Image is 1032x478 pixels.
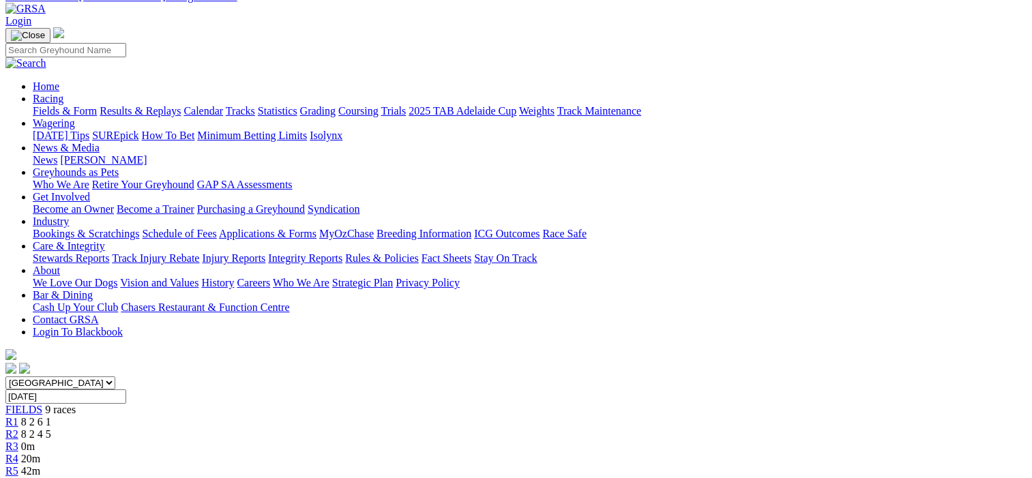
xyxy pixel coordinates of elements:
span: 8 2 6 1 [21,416,51,428]
a: Track Maintenance [557,105,641,117]
a: Bar & Dining [33,289,93,301]
a: FIELDS [5,404,42,415]
img: Close [11,30,45,41]
a: Results & Replays [100,105,181,117]
a: GAP SA Assessments [197,179,293,190]
div: Wagering [33,130,1027,142]
a: R3 [5,440,18,452]
a: R2 [5,428,18,440]
a: Who We Are [33,179,89,190]
a: Schedule of Fees [142,228,216,239]
a: Integrity Reports [268,252,342,264]
a: 2025 TAB Adelaide Cup [409,105,516,117]
a: Login To Blackbook [33,326,123,338]
button: Toggle navigation [5,28,50,43]
img: facebook.svg [5,363,16,374]
a: Syndication [308,203,359,215]
a: Purchasing a Greyhound [197,203,305,215]
img: logo-grsa-white.png [53,27,64,38]
a: Track Injury Rebate [112,252,199,264]
a: Contact GRSA [33,314,98,325]
a: Tracks [226,105,255,117]
span: 20m [21,453,40,464]
a: Login [5,15,31,27]
div: Get Involved [33,203,1027,215]
a: Trials [381,105,406,117]
a: Minimum Betting Limits [197,130,307,141]
a: How To Bet [142,130,195,141]
a: Stay On Track [474,252,537,264]
a: Wagering [33,117,75,129]
a: Home [33,80,59,92]
a: Applications & Forms [219,228,316,239]
a: MyOzChase [319,228,374,239]
a: Isolynx [310,130,342,141]
span: 8 2 4 5 [21,428,51,440]
a: Coursing [338,105,379,117]
a: Vision and Values [120,277,198,288]
a: Weights [519,105,555,117]
img: Search [5,57,46,70]
a: Racing [33,93,63,104]
a: Chasers Restaurant & Function Centre [121,301,289,313]
div: Care & Integrity [33,252,1027,265]
img: GRSA [5,3,46,15]
a: Get Involved [33,191,90,203]
input: Select date [5,389,126,404]
a: ICG Outcomes [474,228,540,239]
a: Strategic Plan [332,277,393,288]
div: News & Media [33,154,1027,166]
a: R5 [5,465,18,477]
a: SUREpick [92,130,138,141]
a: Statistics [258,105,297,117]
span: 42m [21,465,40,477]
a: R1 [5,416,18,428]
span: 9 races [45,404,76,415]
a: Injury Reports [202,252,265,264]
a: Grading [300,105,336,117]
a: [DATE] Tips [33,130,89,141]
a: Fact Sheets [422,252,471,264]
a: Race Safe [542,228,586,239]
a: [PERSON_NAME] [60,154,147,166]
a: History [201,277,234,288]
a: Bookings & Scratchings [33,228,139,239]
a: Cash Up Your Club [33,301,118,313]
a: Stewards Reports [33,252,109,264]
a: News & Media [33,142,100,153]
div: Greyhounds as Pets [33,179,1027,191]
span: 0m [21,440,35,452]
a: Become an Owner [33,203,114,215]
a: About [33,265,60,276]
div: About [33,277,1027,289]
a: Become a Trainer [117,203,194,215]
a: Care & Integrity [33,240,105,252]
a: Rules & Policies [345,252,419,264]
a: Industry [33,215,69,227]
a: Fields & Form [33,105,97,117]
a: Careers [237,277,270,288]
img: logo-grsa-white.png [5,349,16,360]
div: Racing [33,105,1027,117]
input: Search [5,43,126,57]
a: Greyhounds as Pets [33,166,119,178]
a: News [33,154,57,166]
a: Calendar [183,105,223,117]
a: We Love Our Dogs [33,277,117,288]
a: Retire Your Greyhound [92,179,194,190]
img: twitter.svg [19,363,30,374]
a: Breeding Information [377,228,471,239]
a: R4 [5,453,18,464]
div: Industry [33,228,1027,240]
div: Bar & Dining [33,301,1027,314]
a: Privacy Policy [396,277,460,288]
a: Who We Are [273,277,329,288]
